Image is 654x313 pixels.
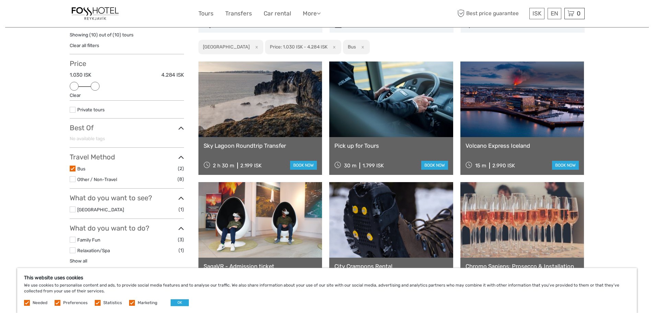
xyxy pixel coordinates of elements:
[552,161,579,170] a: book now
[303,9,321,19] a: More
[70,136,105,141] span: No available tags
[204,263,317,270] a: SagaVR - Admission ticket
[161,71,184,79] label: 4.284 ISK
[198,9,214,19] a: Tours
[70,20,90,28] strong: Filters
[348,44,356,49] h2: Bus
[492,163,515,169] div: 2.990 ISK
[576,10,582,17] span: 0
[240,163,262,169] div: 2.199 ISK
[171,299,189,306] button: OK
[91,32,96,38] label: 10
[357,43,366,51] button: x
[70,59,184,68] h3: Price
[204,142,317,149] a: Sky Lagoon Roundtrip Transfer
[421,161,448,170] a: book now
[251,43,260,51] button: x
[70,194,184,202] h3: What do you want to see?
[70,224,184,232] h3: What do you want to do?
[456,8,528,19] span: Best price guarantee
[225,9,252,19] a: Transfers
[213,163,234,169] span: 2 h 30 m
[103,300,122,306] label: Statistics
[70,71,91,79] label: 1.030 ISK
[179,205,184,213] span: (1)
[63,300,88,306] label: Preferences
[334,142,448,149] a: Pick up for Tours
[70,5,121,22] img: 1357-20722262-a0dc-4fd2-8fc5-b62df901d176_logo_small.jpg
[70,32,184,42] div: Showing ( ) out of ( ) tours
[532,10,541,17] span: ISK
[70,258,87,264] a: Show all
[203,44,250,49] h2: [GEOGRAPHIC_DATA]
[179,246,184,254] span: (1)
[344,163,356,169] span: 30 m
[70,153,184,161] h3: Travel Method
[77,237,100,243] a: Family Fun
[270,44,328,49] h2: Price: 1.030 ISK - 4.284 ISK
[70,43,99,48] a: Clear all filters
[178,165,184,172] span: (2)
[70,92,184,99] div: Clear
[329,43,338,51] button: x
[10,12,78,18] p: We're away right now. Please check back later!
[77,166,85,171] a: Bus
[548,8,561,19] div: EN
[466,142,579,149] a: Volcano Express Iceland
[77,207,124,212] a: [GEOGRAPHIC_DATA]
[363,163,384,169] div: 1.799 ISK
[114,32,119,38] label: 10
[334,263,448,270] a: City Crampons Rental
[290,161,317,170] a: book now
[77,177,117,182] a: Other / Non-Travel
[24,275,630,281] h5: This website uses cookies
[264,9,291,19] a: Car rental
[77,107,105,112] a: Private tours
[475,163,486,169] span: 15 m
[70,124,184,132] h3: Best Of
[17,268,637,313] div: We use cookies to personalise content and ads, to provide social media features and to analyse ou...
[77,248,110,253] a: Relaxation/Spa
[177,175,184,183] span: (8)
[138,300,157,306] label: Marketing
[466,263,579,270] a: Chromo Sapiens: Prosecco & Installation
[79,11,87,19] button: Open LiveChat chat widget
[33,300,47,306] label: Needed
[178,236,184,244] span: (3)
